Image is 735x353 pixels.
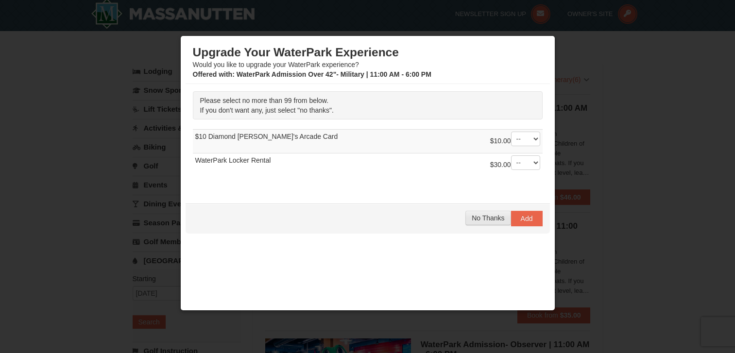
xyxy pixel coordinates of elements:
[200,106,334,114] span: If you don't want any, just select "no thanks".
[193,70,233,78] span: Offered with
[465,211,511,225] button: No Thanks
[193,45,543,60] h3: Upgrade Your WaterPark Experience
[200,97,329,104] span: Please select no more than 99 from below.
[193,129,543,153] td: $10 Diamond [PERSON_NAME]'s Arcade Card
[472,214,504,222] span: No Thanks
[193,45,543,79] div: Would you like to upgrade your WaterPark experience?
[511,211,543,226] button: Add
[193,70,431,78] strong: : WaterPark Admission Over 42"- Military | 11:00 AM - 6:00 PM
[521,215,533,222] span: Add
[193,153,543,177] td: WaterPark Locker Rental
[490,132,540,151] div: $10.00
[490,155,540,175] div: $30.00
